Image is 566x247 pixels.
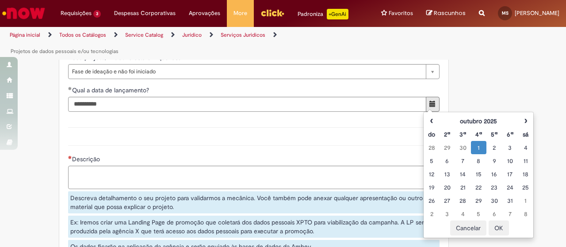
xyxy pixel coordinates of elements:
[68,166,440,189] textarea: Descrição
[426,9,466,18] a: Rascunhos
[489,209,500,218] div: 06 November 2025 Thursday
[489,143,500,152] div: 02 October 2025 Thursday
[471,128,486,141] th: Quarta-feira
[457,196,468,205] div: 28 October 2025 Tuesday
[426,170,437,179] div: 12 October 2025 Sunday
[520,170,531,179] div: 18 October 2025 Saturday
[68,87,72,90] span: Obrigatório Preenchido
[520,196,531,205] div: 01 November 2025 Saturday
[389,9,413,18] span: Favoritos
[7,27,371,60] ul: Trilhas de página
[442,209,453,218] div: 03 November 2025 Monday
[68,191,440,213] div: Descreva detalhamento o seu projeto para validarmos a mecânica. Você também pode anexar qualquer ...
[93,10,101,18] span: 3
[457,156,468,165] div: 07 October 2025 Tuesday
[457,209,468,218] div: 04 November 2025 Tuesday
[504,183,515,192] div: 24 October 2025 Friday
[489,183,500,192] div: 23 October 2025 Thursday
[489,220,509,236] button: OK
[423,112,534,238] div: Escolher data
[457,183,468,192] div: 21 October 2025 Tuesday
[520,156,531,165] div: 11 October 2025 Saturday
[473,143,484,152] div: 01 October 2025 Wednesday foi selecionado
[520,183,531,192] div: 25 October 2025 Saturday
[440,114,518,128] th: outubro 2025. Alternar mês
[426,97,440,112] button: Mostrar calendário para Qual a data de lançamento?
[327,9,348,19] p: +GenAi
[489,196,500,205] div: 30 October 2025 Thursday
[125,31,163,38] a: Service Catalog
[426,183,437,192] div: 19 October 2025 Sunday
[424,128,439,141] th: Domingo
[260,6,284,19] img: click_logo_yellow_360x200.png
[426,156,437,165] div: 05 October 2025 Sunday
[424,114,439,128] th: Mês anterior
[520,143,531,152] div: 04 October 2025 Saturday
[59,31,106,38] a: Todos os Catálogos
[189,9,220,18] span: Aprovações
[182,31,202,38] a: Jurídico
[473,196,484,205] div: 29 October 2025 Wednesday
[486,128,502,141] th: Quinta-feira
[457,143,468,152] div: 30 September 2025 Tuesday
[298,9,348,19] div: Padroniza
[502,128,517,141] th: Sexta-feira
[504,170,515,179] div: 17 October 2025 Friday
[72,155,102,163] span: Descrição
[518,128,533,141] th: Sábado
[504,196,515,205] div: 31 October 2025 Friday
[473,183,484,192] div: 22 October 2025 Wednesday
[518,114,533,128] th: Próximo mês
[473,170,484,179] div: 15 October 2025 Wednesday
[473,156,484,165] div: 08 October 2025 Wednesday
[442,170,453,179] div: 13 October 2025 Monday
[442,143,453,152] div: 29 September 2025 Monday
[426,143,437,152] div: 28 September 2025 Sunday
[457,170,468,179] div: 14 October 2025 Tuesday
[233,9,247,18] span: More
[61,9,92,18] span: Requisições
[450,220,486,236] button: Cancelar
[426,196,437,205] div: 26 October 2025 Sunday
[442,183,453,192] div: 20 October 2025 Monday
[504,209,515,218] div: 07 November 2025 Friday
[114,9,176,18] span: Despesas Corporativas
[10,31,40,38] a: Página inicial
[504,143,515,152] div: 03 October 2025 Friday
[1,4,46,22] img: ServiceNow
[72,86,151,94] span: Qual a data de lançamento?
[473,209,484,218] div: 05 November 2025 Wednesday
[455,128,470,141] th: Terça-feira
[489,170,500,179] div: 16 October 2025 Thursday
[72,53,186,61] span: Seu projeto/Iniciativa está em que fase?
[442,196,453,205] div: 27 October 2025 Monday
[440,128,455,141] th: Segunda-feira
[434,9,466,17] span: Rascunhos
[68,216,440,238] div: Ex: Iremos criar uma Landing Page de promoção que coletará dos dados pessoais XPTO para viabiliza...
[442,156,453,165] div: 06 October 2025 Monday
[504,156,515,165] div: 10 October 2025 Friday
[221,31,265,38] a: Serviços Juridicos
[72,65,421,79] span: Fase de ideação e não foi iniciado
[489,156,500,165] div: 09 October 2025 Thursday
[11,48,119,55] a: Projetos de dados pessoais e/ou tecnologias
[502,10,509,16] span: MS
[515,9,559,17] span: [PERSON_NAME]
[426,209,437,218] div: 02 November 2025 Sunday
[68,156,72,159] span: Necessários
[68,97,426,112] input: Qual a data de lançamento? 01 October 2025 Wednesday
[520,209,531,218] div: 08 November 2025 Saturday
